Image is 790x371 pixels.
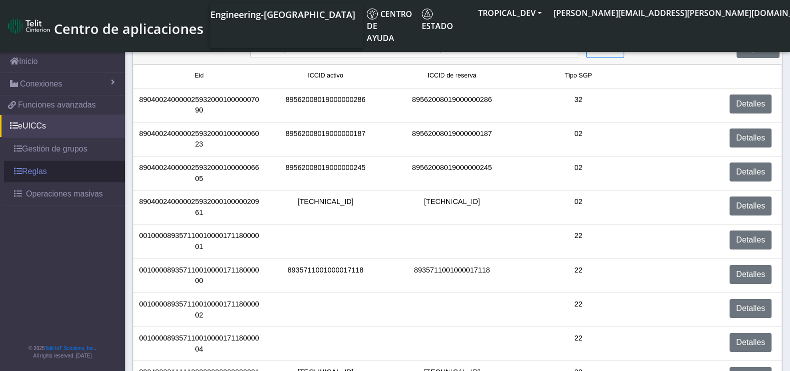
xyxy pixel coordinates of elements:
[136,94,262,116] div: 89040024000002593200010000007090
[54,19,203,38] span: Centro de aplicaciones
[389,94,515,116] div: 89562008019000000286
[422,8,433,19] img: status.svg
[367,8,378,19] img: knowledge.svg
[262,196,389,218] div: [TECHNICAL_ID]
[730,299,772,318] a: Detalles
[730,196,772,215] a: Detalles
[136,299,262,320] div: 00100008935711001000017118000002
[730,94,772,113] a: Detalles
[515,196,642,218] div: 02
[515,230,642,252] div: 22
[422,8,453,31] span: Estado
[730,162,772,181] a: Detalles
[389,128,515,150] div: 89562008019000000187
[565,71,592,80] span: Tipo SGP
[428,71,476,80] span: ICCID de reserva
[367,8,412,43] span: Centro de ayuda
[515,265,642,286] div: 22
[262,265,389,286] div: 8935711001000017118
[136,265,262,286] div: 00100008935711001000017118000000
[18,99,96,111] span: Funciones avanzadas
[515,299,642,320] div: 22
[389,162,515,184] div: 89562008019000000245
[262,128,389,150] div: 89562008019000000187
[472,4,548,22] button: TROPICAL_DEV
[194,71,203,80] span: Eid
[26,188,103,200] span: Operaciones masivas
[210,8,355,20] span: Engineering-[GEOGRAPHIC_DATA]
[210,4,355,24] a: Tu instancia actual de la plataforma
[515,162,642,184] div: 02
[136,333,262,354] div: 00100008935711001000017118000004
[8,18,50,34] img: logo-telit-cinterion-gw-new.png
[4,160,125,182] a: Reglas
[515,333,642,354] div: 22
[136,128,262,150] div: 89040024000002593200010000006023
[515,128,642,150] div: 02
[45,345,95,351] a: Telit IoT Solutions, Inc.
[730,230,772,249] a: Detalles
[136,162,262,184] div: 89040024000002593200010000006605
[136,196,262,218] div: 89040024000002593200010000020961
[20,78,62,90] span: Conexiones
[136,230,262,252] div: 00100008935711001000017118000001
[515,94,642,116] div: 32
[262,162,389,184] div: 89562008019000000245
[389,196,515,218] div: [TECHNICAL_ID]
[308,71,343,80] span: ICCID activo
[730,333,772,352] a: Detalles
[730,128,772,147] a: Detalles
[4,138,125,160] a: Gestión de grupos
[418,4,472,36] a: Estado
[363,4,418,48] a: Centro de ayuda
[730,265,772,284] a: Detalles
[8,15,202,37] a: Centro de aplicaciones
[262,94,389,116] div: 89562008019000000286
[4,183,125,205] a: Operaciones masivas
[389,265,515,286] div: 8935711001000017118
